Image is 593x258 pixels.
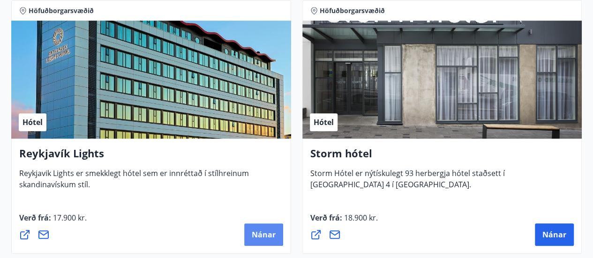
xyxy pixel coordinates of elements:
[314,117,334,127] span: Hótel
[19,213,87,230] span: Verð frá :
[342,213,378,223] span: 18.900 kr.
[19,168,249,197] span: Reykjavik Lights er smekklegt hótel sem er innréttað í stílhreinum skandinavískum stíl.
[252,229,276,240] span: Nánar
[310,168,505,197] span: Storm Hótel er nýtískulegt 93 herbergja hótel staðsett í [GEOGRAPHIC_DATA] 4 í [GEOGRAPHIC_DATA].
[310,213,378,230] span: Verð frá :
[535,223,574,246] button: Nánar
[244,223,283,246] button: Nánar
[310,146,574,168] h4: Storm hótel
[23,117,43,127] span: Hótel
[320,6,385,15] span: Höfuðborgarsvæðið
[29,6,94,15] span: Höfuðborgarsvæðið
[51,213,87,223] span: 17.900 kr.
[19,146,283,168] h4: Reykjavík Lights
[542,229,566,240] span: Nánar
